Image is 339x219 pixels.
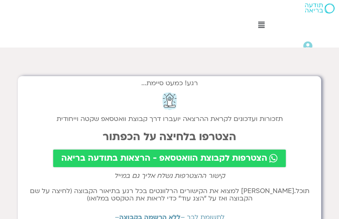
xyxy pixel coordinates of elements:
h2: רגע! כמעט סיימת... [25,83,314,84]
h2: הצטרפו בלחיצה על הכפתור [25,131,314,143]
a: הצטרפות לקבוצת הוואטסאפ - הרצאות בתודעה בריאה [53,150,286,167]
h2: קישור ההצטרפות נשלח אליך גם במייל [25,172,314,180]
span: הצטרפות לקבוצת הוואטסאפ - הרצאות בתודעה בריאה [61,154,267,163]
h2: תזכורות ועדכונים לקראת ההרצאה יועברו דרך קבוצת וואטסאפ שקטה וייחודית [25,115,314,123]
img: תודעה בריאה [305,3,335,13]
h2: תוכל.[PERSON_NAME] למצוא את הקישורים הרלוונטים בכל רגע בתיאור הקבוצה (לחיצה על שם הקבוצה ואז על ״... [25,187,314,202]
